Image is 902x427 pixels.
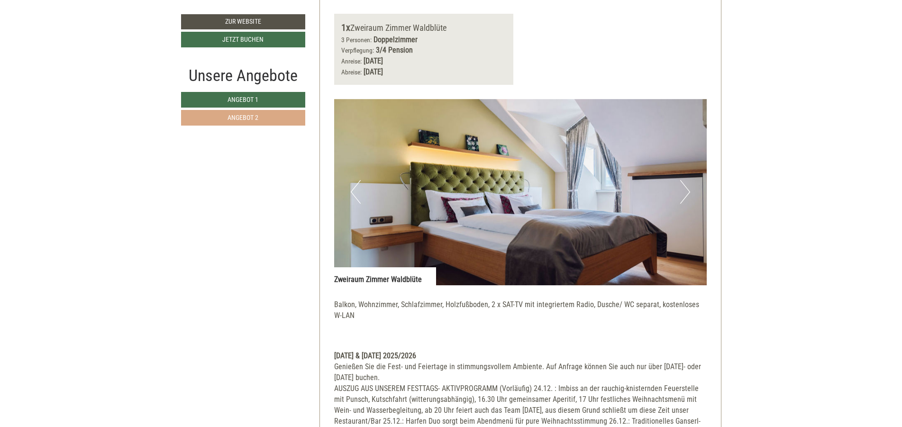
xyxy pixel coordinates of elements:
a: Zur Website [181,14,305,29]
div: Unsere Angebote [181,64,305,87]
b: [DATE] [364,56,383,65]
b: [DATE] [364,67,383,76]
b: Doppelzimmer [374,35,418,44]
small: Abreise: [341,68,362,76]
div: Zweiraum Zimmer Waldblüte [334,267,436,285]
p: Balkon, Wohnzimmer, Schlafzimmer, Holzfußboden, 2 x SAT-TV mit integriertem Radio, Dusche/ WC sep... [334,300,707,332]
button: Previous [351,180,361,204]
span: Angebot 1 [228,96,258,103]
div: Zweiraum Zimmer Waldblüte [341,21,506,35]
small: Verpflegung: [341,46,374,54]
b: 3/4 Pension [376,45,413,55]
a: Jetzt buchen [181,32,305,47]
div: [DATE] & [DATE] 2025/2026 [334,351,707,362]
span: Angebot 2 [228,114,258,121]
small: 3 Personen: [341,36,372,44]
small: Anreise: [341,57,362,65]
b: 1x [341,22,350,33]
img: image [334,99,707,285]
button: Next [680,180,690,204]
